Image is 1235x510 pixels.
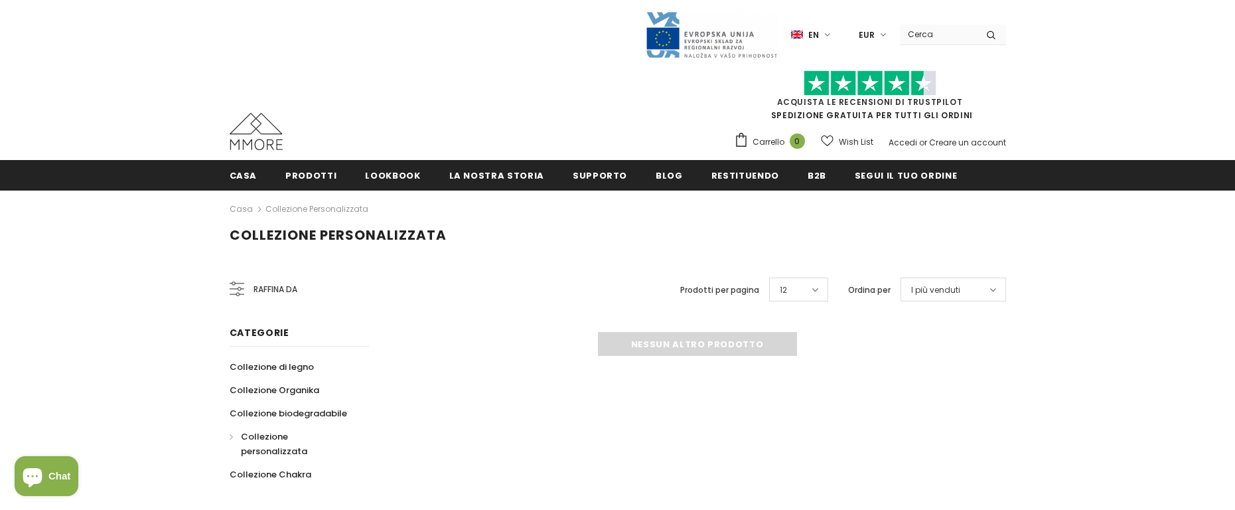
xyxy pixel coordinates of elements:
[929,137,1006,148] a: Creare un account
[285,169,336,182] span: Prodotti
[734,76,1006,121] span: SPEDIZIONE GRATUITA PER TUTTI GLI ORDINI
[808,169,826,182] span: B2B
[656,160,683,190] a: Blog
[230,326,289,339] span: Categorie
[900,25,976,44] input: Search Site
[573,169,627,182] span: supporto
[808,29,819,42] span: en
[645,29,778,40] a: Javni Razpis
[790,133,805,149] span: 0
[285,160,336,190] a: Prodotti
[780,284,787,297] span: 12
[645,11,778,59] img: Javni Razpis
[573,160,627,190] a: supporto
[839,135,873,149] span: Wish List
[855,160,957,190] a: Segui il tuo ordine
[777,96,963,108] a: Acquista le recensioni di TrustPilot
[365,160,420,190] a: Lookbook
[753,135,784,149] span: Carrello
[911,284,960,297] span: I più venduti
[889,137,917,148] a: Accedi
[656,169,683,182] span: Blog
[230,201,253,217] a: Casa
[680,284,759,297] label: Prodotti per pagina
[734,132,812,152] a: Carrello 0
[230,425,354,463] a: Collezione personalizzata
[711,169,779,182] span: Restituendo
[855,169,957,182] span: Segui il tuo ordine
[859,29,875,42] span: EUR
[230,379,319,402] a: Collezione Organika
[230,361,314,373] span: Collezione di legno
[791,29,803,41] img: i-lang-1.png
[711,160,779,190] a: Restituendo
[848,284,891,297] label: Ordina per
[365,169,420,182] span: Lookbook
[230,113,283,150] img: Casi MMORE
[254,282,297,297] span: Raffina da
[230,226,447,244] span: Collezione personalizzata
[241,430,307,458] span: Collezione personalizzata
[230,384,319,396] span: Collezione Organika
[449,169,544,182] span: La nostra storia
[449,160,544,190] a: La nostra storia
[230,407,347,420] span: Collezione biodegradabile
[11,456,82,499] inbox-online-store-chat: Shopify online store chat
[808,160,826,190] a: B2B
[230,160,257,190] a: Casa
[230,463,311,486] a: Collezione Chakra
[821,130,873,153] a: Wish List
[919,137,927,148] span: or
[265,203,368,214] a: Collezione personalizzata
[804,70,936,96] img: Fidati di Pilot Stars
[230,402,347,425] a: Collezione biodegradabile
[230,169,257,182] span: Casa
[230,468,311,481] span: Collezione Chakra
[230,355,314,379] a: Collezione di legno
